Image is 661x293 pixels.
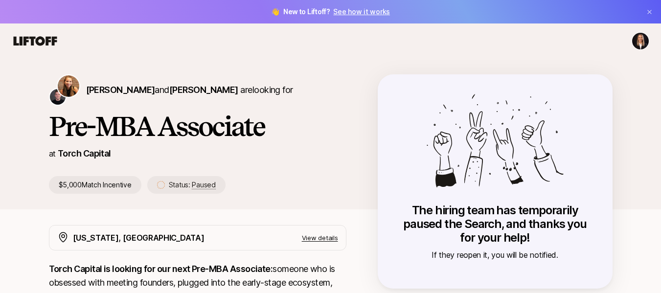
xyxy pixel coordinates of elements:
h1: Pre-MBA Associate [49,112,346,141]
p: [US_STATE], [GEOGRAPHIC_DATA] [73,231,205,244]
a: Torch Capital [58,148,111,158]
p: If they reopen it, you will be notified. [397,248,593,261]
strong: Torch Capital is looking for our next Pre-MBA Associate: [49,264,273,274]
p: View details [302,233,338,243]
p: Status: [169,179,216,191]
a: See how it works [333,7,390,16]
span: Paused [192,180,215,189]
img: Sofia Halgren [632,33,649,49]
img: Christopher Harper [50,89,66,105]
button: Sofia Halgren [632,32,649,50]
p: are looking for [86,83,293,97]
span: [PERSON_NAME] [169,85,238,95]
span: [PERSON_NAME] [86,85,155,95]
p: The hiring team has temporarily paused the Search, and thanks you for your help! [397,203,593,245]
span: 👋 New to Liftoff? [271,6,390,18]
p: $5,000 Match Incentive [49,176,141,194]
img: Katie Reiner [58,75,79,97]
p: at [49,147,56,160]
span: and [155,85,238,95]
